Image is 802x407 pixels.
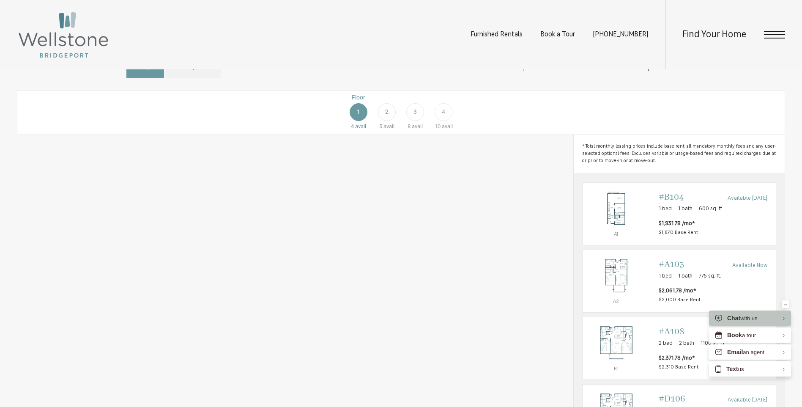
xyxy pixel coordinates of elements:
span: 2 bath [679,339,694,348]
span: 3 [413,107,417,116]
span: avail [412,123,423,129]
span: A2 [613,299,619,304]
a: Find Your Home [682,30,746,40]
a: Floor 3 [401,93,429,131]
span: #B104 [659,191,684,203]
span: avail [442,123,453,129]
span: avail [383,123,394,129]
span: $1,870 Base Rent [659,230,698,235]
span: [PHONE_NUMBER] [593,31,648,38]
span: 1 bath [678,205,693,213]
span: $1,931.78 /mo* [659,220,695,228]
span: 1 bed [659,205,672,213]
img: #B104 - 1 bedroom floorplan layout with 1 bathroom and 600 square feet [583,187,650,230]
span: 1 bed [659,272,672,280]
a: Floor 4 [430,93,458,131]
span: B1 [614,366,619,371]
a: Call Us at (253) 642-8681 [593,31,648,38]
span: 8 [408,123,411,129]
span: 600 sq. ft. [699,205,723,213]
a: Furnished Rentals [471,31,523,38]
span: $2,310 Base Rent [659,365,698,370]
span: * Total monthly leasing prices include base rent, all mandatory monthly fees and any user-selecte... [582,143,776,165]
span: #A103 [659,258,684,270]
button: Open Menu [764,31,785,38]
span: 2 [385,107,389,116]
span: 10 [435,123,441,129]
span: A1 [614,232,618,237]
a: View #A108 [582,317,776,380]
img: #A103 - 1 bedroom floorplan layout with 1 bathroom and 775 square feet [583,255,650,297]
span: 2 bed [659,339,673,348]
span: $2,061.78 /mo* [659,287,696,295]
a: Floor 2 [372,93,401,131]
a: View #B104 [582,182,776,245]
span: 5 [379,123,382,129]
span: Available [DATE] [728,396,767,404]
a: View #A103 [582,250,776,313]
span: Available [DATE] [728,194,767,203]
span: 4 [442,107,445,116]
img: #A108 - 2 bedroom floorplan layout with 2 bathrooms and 1100 square feet [583,322,650,364]
span: $2,000 Base Rent [659,297,701,302]
span: Available Now [732,261,767,270]
span: #D106 [659,393,685,405]
span: 1100 sq. ft. [701,339,726,348]
a: Book a Tour [540,31,575,38]
span: 1 bath [678,272,693,280]
span: $2,371.78 /mo* [659,354,695,363]
span: #A108 [659,326,684,338]
span: 775 sq. ft. [699,272,721,280]
img: Wellstone [17,11,110,59]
